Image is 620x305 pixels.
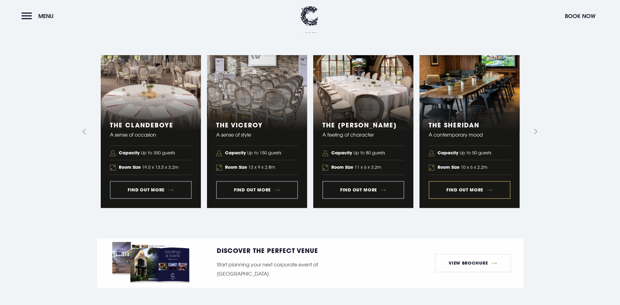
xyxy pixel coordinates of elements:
[109,239,192,288] img: Meetings events packages brochure, Clandeboye Lodge.
[530,127,539,136] button: Next slide
[300,6,318,26] img: Clandeboye Lodge
[38,13,54,20] span: Menu
[419,55,520,208] li: 4 of 5
[81,127,90,136] button: Go to last slide
[21,9,57,23] button: Menu
[101,55,201,208] li: 1 of 5
[217,247,367,254] h5: Discover the Perfect Venue
[562,9,599,23] button: Book Now
[313,55,413,208] li: 3 of 5
[217,260,367,279] p: Start planning your next corporate event at [GEOGRAPHIC_DATA]
[207,55,307,208] li: 2 of 5
[435,254,511,272] a: View Brochure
